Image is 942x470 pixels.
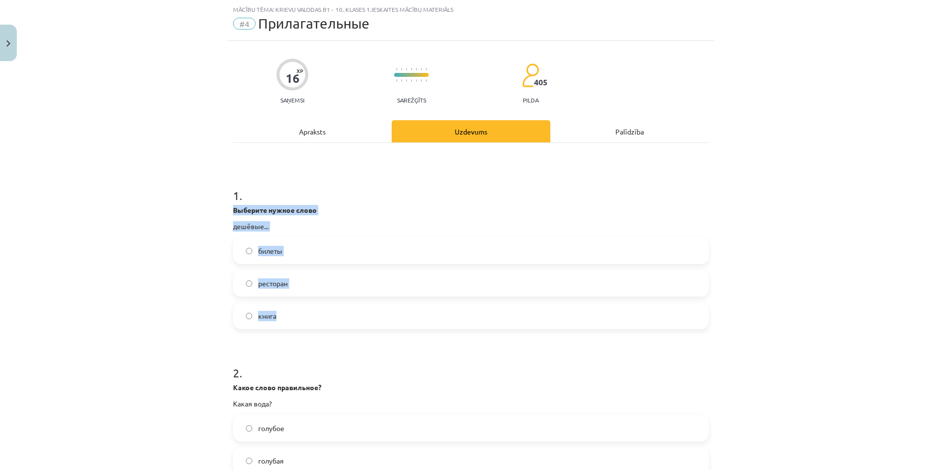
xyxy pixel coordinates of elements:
p: pilda [523,97,538,103]
span: Прилагательные [258,15,370,32]
p: Saņemsi [276,97,308,103]
h1: 2 . [233,349,709,379]
span: ресторан [258,278,288,289]
img: icon-close-lesson-0947bae3869378f0d4975bcd49f059093ad1ed9edebbc8119c70593378902aed.svg [6,40,10,47]
img: icon-short-line-57e1e144782c952c97e751825c79c345078a6d821885a25fce030b3d8c18986b.svg [416,79,417,82]
div: Mācību tēma: Krievu valodas b1 - 10. klases 1.ieskaites mācību materiāls [233,6,709,13]
input: книга [246,313,252,319]
img: icon-short-line-57e1e144782c952c97e751825c79c345078a6d821885a25fce030b3d8c18986b.svg [416,68,417,70]
img: icon-short-line-57e1e144782c952c97e751825c79c345078a6d821885a25fce030b3d8c18986b.svg [396,68,397,70]
span: билеты [258,246,282,256]
img: icon-short-line-57e1e144782c952c97e751825c79c345078a6d821885a25fce030b3d8c18986b.svg [411,79,412,82]
img: icon-short-line-57e1e144782c952c97e751825c79c345078a6d821885a25fce030b3d8c18986b.svg [406,79,407,82]
input: ресторан [246,280,252,287]
span: голубая [258,456,284,466]
p: Какая вода? [233,399,709,409]
img: icon-short-line-57e1e144782c952c97e751825c79c345078a6d821885a25fce030b3d8c18986b.svg [421,68,422,70]
img: icon-short-line-57e1e144782c952c97e751825c79c345078a6d821885a25fce030b3d8c18986b.svg [411,68,412,70]
div: Apraksts [233,120,392,142]
img: icon-short-line-57e1e144782c952c97e751825c79c345078a6d821885a25fce030b3d8c18986b.svg [396,79,397,82]
input: голубая [246,458,252,464]
img: icon-short-line-57e1e144782c952c97e751825c79c345078a6d821885a25fce030b3d8c18986b.svg [401,79,402,82]
h1: 1 . [233,171,709,202]
img: icon-short-line-57e1e144782c952c97e751825c79c345078a6d821885a25fce030b3d8c18986b.svg [401,68,402,70]
strong: Какое слово правильное? [233,383,321,392]
p: дешёвые... [233,221,709,232]
span: #4 [233,18,256,30]
span: книга [258,311,276,321]
img: icon-short-line-57e1e144782c952c97e751825c79c345078a6d821885a25fce030b3d8c18986b.svg [421,79,422,82]
input: голубое [246,425,252,432]
span: XP [297,68,303,73]
span: голубое [258,423,284,434]
img: students-c634bb4e5e11cddfef0936a35e636f08e4e9abd3cc4e673bd6f9a4125e45ecb1.svg [522,63,539,88]
div: 16 [286,71,300,85]
p: Sarežģīts [397,97,426,103]
img: icon-short-line-57e1e144782c952c97e751825c79c345078a6d821885a25fce030b3d8c18986b.svg [426,79,427,82]
div: Uzdevums [392,120,550,142]
img: icon-short-line-57e1e144782c952c97e751825c79c345078a6d821885a25fce030b3d8c18986b.svg [406,68,407,70]
img: icon-short-line-57e1e144782c952c97e751825c79c345078a6d821885a25fce030b3d8c18986b.svg [426,68,427,70]
input: билеты [246,248,252,254]
div: Palīdzība [550,120,709,142]
strong: Выберите нужное слово [233,205,317,214]
span: 405 [534,78,547,87]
